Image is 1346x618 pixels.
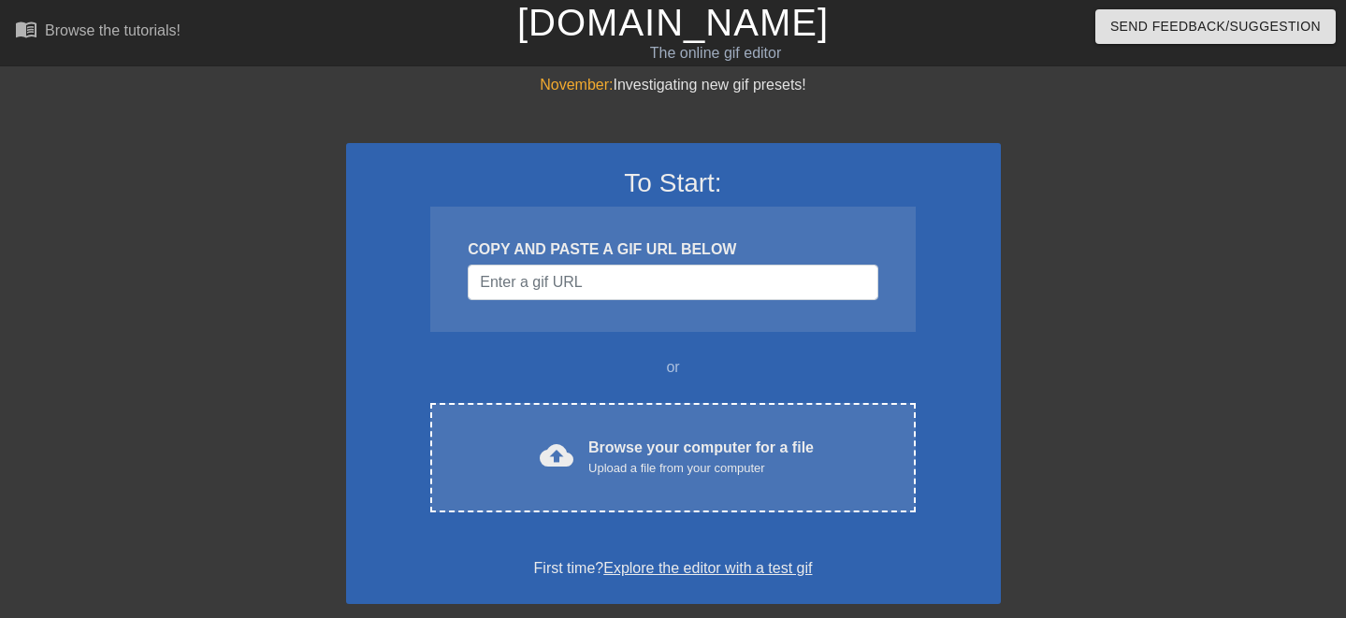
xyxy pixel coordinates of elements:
[370,557,977,580] div: First time?
[540,438,573,472] span: cloud_upload
[395,356,952,379] div: or
[1110,15,1321,38] span: Send Feedback/Suggestion
[540,77,613,93] span: November:
[468,238,877,261] div: COPY AND PASTE A GIF URL BELOW
[1095,9,1336,44] button: Send Feedback/Suggestion
[468,265,877,300] input: Username
[15,18,37,40] span: menu_book
[346,74,1001,96] div: Investigating new gif presets!
[588,437,814,478] div: Browse your computer for a file
[370,167,977,199] h3: To Start:
[458,42,974,65] div: The online gif editor
[45,22,181,38] div: Browse the tutorials!
[517,2,829,43] a: [DOMAIN_NAME]
[15,18,181,47] a: Browse the tutorials!
[588,459,814,478] div: Upload a file from your computer
[603,560,812,576] a: Explore the editor with a test gif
